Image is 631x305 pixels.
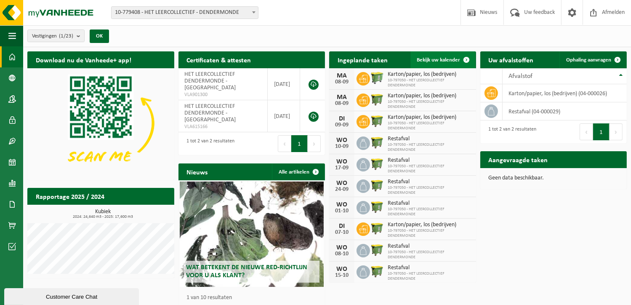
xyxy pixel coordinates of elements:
span: 10-797050 - HET LEERCOLLECTIEF DENDERMONDE [388,121,472,131]
h2: Certificaten & attesten [178,51,260,68]
span: Restafval [388,243,472,250]
button: 1 [593,123,610,140]
span: VLA615166 [185,123,261,130]
span: 10-779408 - HET LEERCOLLECTIEF - DENDERMONDE [112,7,258,19]
img: Download de VHEPlus App [27,68,174,178]
img: WB-1100-HPE-GN-50 [370,114,384,128]
td: [DATE] [268,100,300,132]
div: 01-10 [333,208,350,214]
span: 10-797050 - HET LEERCOLLECTIEF DENDERMONDE [388,228,472,238]
div: MA [333,72,350,79]
div: WO [333,158,350,165]
div: 10-09 [333,144,350,150]
div: 07-10 [333,230,350,235]
span: 10-797050 - HET LEERCOLLECTIEF DENDERMONDE [388,99,472,110]
count: (1/23) [59,33,73,39]
button: 1 [291,135,308,152]
td: [DATE] [268,68,300,100]
h2: Download nu de Vanheede+ app! [27,51,140,68]
a: Wat betekent de nieuwe RED-richtlijn voor u als klant? [180,182,324,287]
img: WB-1100-HPE-GN-51 [370,135,384,150]
span: Karton/papier, los (bedrijven) [388,93,472,99]
h2: Nieuws [178,163,216,180]
span: Vestigingen [32,30,73,43]
div: MA [333,94,350,101]
span: 10-797050 - HET LEERCOLLECTIEF DENDERMONDE [388,78,472,88]
img: WB-1100-HPE-GN-51 [370,243,384,257]
div: 09-09 [333,122,350,128]
button: Vestigingen(1/23) [27,29,85,42]
h2: Uw afvalstoffen [480,51,542,68]
span: 10-797050 - HET LEERCOLLECTIEF DENDERMONDE [388,185,472,195]
td: karton/papier, los (bedrijven) (04-000026) [503,84,627,102]
a: Alle artikelen [272,163,324,180]
img: WB-1100-HPE-GN-50 [370,92,384,107]
div: 17-09 [333,165,350,171]
h2: Ingeplande taken [329,51,396,68]
button: Next [610,123,623,140]
div: WO [333,266,350,273]
span: Restafval [388,136,472,142]
span: 10-779408 - HET LEERCOLLECTIEF - DENDERMONDE [111,6,258,19]
a: Bekijk rapportage [112,204,173,221]
span: HET LEERCOLLECTIEF DENDERMONDE - [GEOGRAPHIC_DATA] [185,71,236,91]
div: 08-10 [333,251,350,257]
img: WB-1100-HPE-GN-51 [370,200,384,214]
img: WB-1100-HPE-GN-51 [370,157,384,171]
td: restafval (04-000029) [503,102,627,120]
span: 10-797050 - HET LEERCOLLECTIEF DENDERMONDE [388,207,472,217]
span: Restafval [388,179,472,185]
div: 08-09 [333,101,350,107]
span: 10-797050 - HET LEERCOLLECTIEF DENDERMONDE [388,271,472,281]
span: Karton/papier, los (bedrijven) [388,222,472,228]
span: Restafval [388,265,472,271]
span: Restafval [388,200,472,207]
h2: Rapportage 2025 / 2024 [27,188,113,204]
img: WB-1100-HPE-GN-50 [370,221,384,235]
span: 10-797050 - HET LEERCOLLECTIEF DENDERMONDE [388,250,472,260]
span: 10-797050 - HET LEERCOLLECTIEF DENDERMONDE [388,164,472,174]
span: Bekijk uw kalender [417,57,461,63]
span: VLA901300 [185,91,261,98]
button: Next [308,135,321,152]
span: Ophaling aanvragen [566,57,611,63]
a: Bekijk uw kalender [410,51,475,68]
div: 1 tot 2 van 2 resultaten [485,123,537,141]
span: Wat betekent de nieuwe RED-richtlijn voor u als klant? [186,264,307,279]
span: 10-797050 - HET LEERCOLLECTIEF DENDERMONDE [388,142,472,152]
a: Ophaling aanvragen [559,51,626,68]
p: 1 van 10 resultaten [187,295,321,301]
div: 24-09 [333,187,350,193]
span: Karton/papier, los (bedrijven) [388,114,472,121]
iframe: chat widget [4,286,141,305]
div: 1 tot 2 van 2 resultaten [183,134,235,153]
span: Afvalstof [509,73,533,80]
span: Restafval [388,157,472,164]
p: Geen data beschikbaar. [489,175,619,181]
button: Previous [278,135,291,152]
div: 15-10 [333,273,350,278]
h2: Aangevraagde taken [480,151,556,168]
div: WO [333,137,350,144]
button: OK [90,29,109,43]
div: DI [333,115,350,122]
span: Karton/papier, los (bedrijven) [388,71,472,78]
button: Previous [580,123,593,140]
div: DI [333,223,350,230]
span: 2024: 24,640 m3 - 2025: 17,600 m3 [32,215,174,219]
h3: Kubiek [32,209,174,219]
img: WB-0660-HPE-GN-50 [370,71,384,85]
img: WB-1100-HPE-GN-51 [370,264,384,278]
img: WB-1100-HPE-GN-51 [370,178,384,193]
span: HET LEERCOLLECTIEF DENDERMONDE - [GEOGRAPHIC_DATA] [185,103,236,123]
div: WO [333,201,350,208]
div: WO [333,244,350,251]
div: 08-09 [333,79,350,85]
div: WO [333,180,350,187]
